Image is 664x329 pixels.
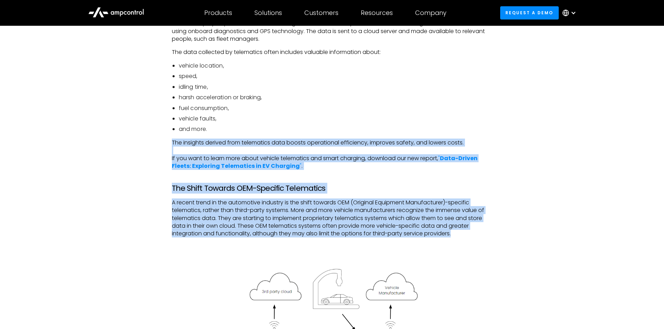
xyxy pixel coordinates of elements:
[254,9,282,17] div: Solutions
[361,9,393,17] div: Resources
[172,154,478,170] strong: Data-Driven Fleets: Exploring Telematics in EV Charging
[500,6,559,19] a: Request a demo
[179,94,493,101] li: harsh acceleration or braking,
[304,9,338,17] div: Customers
[179,62,493,70] li: vehicle location,
[179,83,493,91] li: idling time,
[172,48,493,56] p: The data collected by telematics often includes valuable information about:
[204,9,232,17] div: Products
[172,199,493,238] p: A recent trend in the automotive industry is the shift towards OEM (Original Equipment Manufactur...
[179,104,493,112] li: fuel consumption,
[172,184,493,193] h3: The Shift Towards OEM-Specific Telematics
[415,9,447,17] div: Company
[179,125,493,133] li: and more.
[172,19,493,43] p: Telematics plays a pivotal role in fleet management. Telematics systems collect and manage vehicl...
[179,72,493,80] li: speed,
[172,139,493,170] p: The insights derived from telematics data boosts operational efficiency, improves safety, and low...
[172,154,478,170] a: "Data-Driven Fleets: Exploring Telematics in EV Charging"
[179,115,493,123] li: vehicle faults,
